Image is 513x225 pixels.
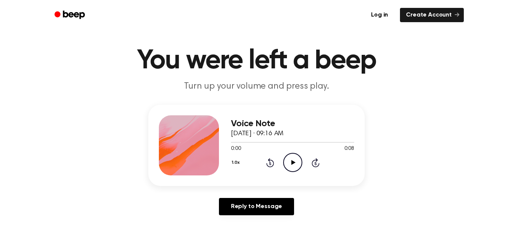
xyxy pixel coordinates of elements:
[219,198,294,215] a: Reply to Message
[49,8,92,23] a: Beep
[344,145,354,153] span: 0:08
[364,6,395,24] a: Log in
[231,156,242,169] button: 1.0x
[112,80,401,93] p: Turn up your volume and press play.
[400,8,464,22] a: Create Account
[64,47,449,74] h1: You were left a beep
[231,130,284,137] span: [DATE] · 09:16 AM
[231,119,354,129] h3: Voice Note
[231,145,241,153] span: 0:00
